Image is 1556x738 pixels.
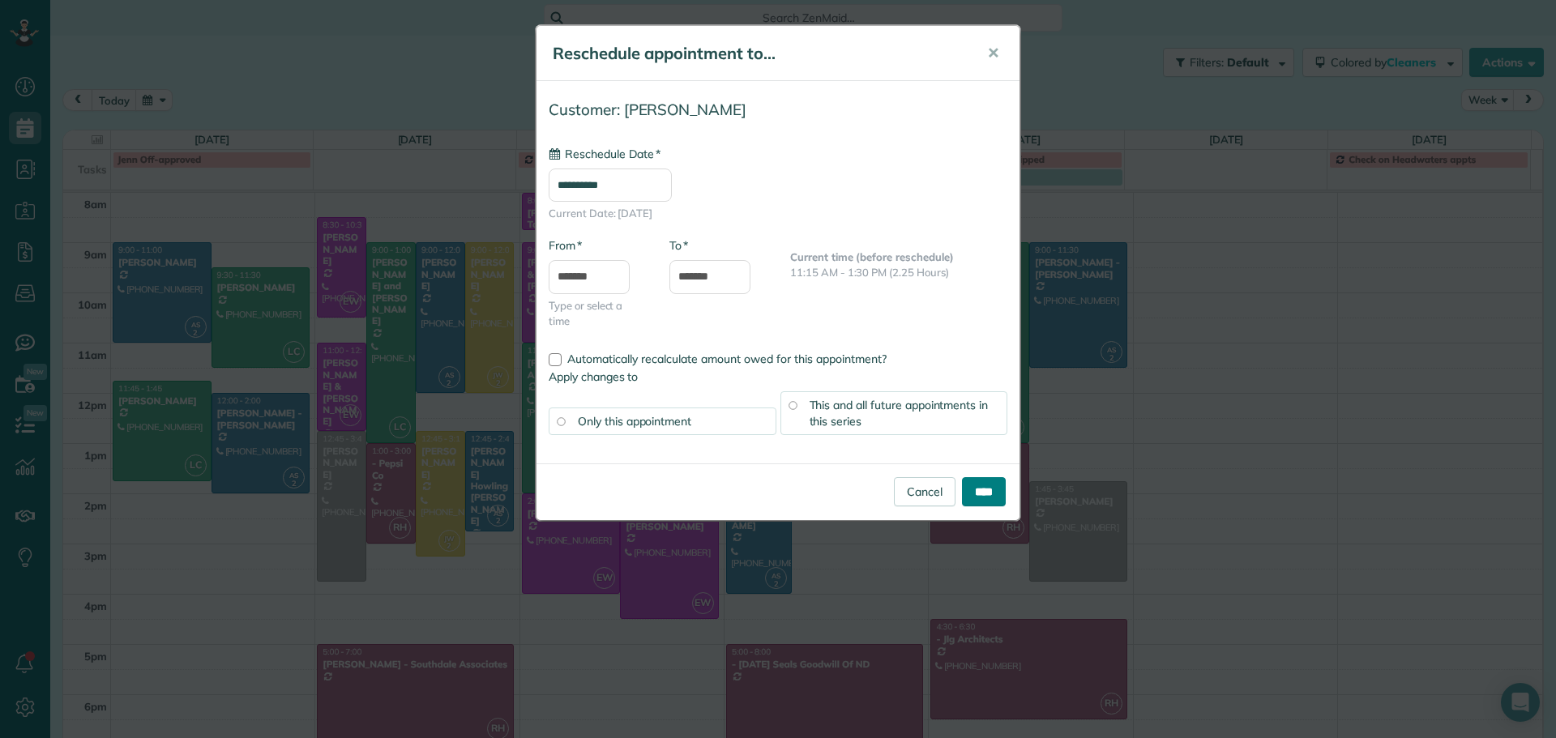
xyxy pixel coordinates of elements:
p: 11:15 AM - 1:30 PM (2.25 Hours) [790,265,1007,280]
span: Only this appointment [578,414,691,429]
b: Current time (before reschedule) [790,250,954,263]
input: Only this appointment [557,417,565,425]
span: This and all future appointments in this series [810,398,989,429]
h4: Customer: [PERSON_NAME] [549,101,1007,118]
input: This and all future appointments in this series [789,401,797,409]
label: Apply changes to [549,369,1007,385]
span: Current Date: [DATE] [549,206,1007,221]
label: From [549,237,582,254]
a: Cancel [894,477,955,506]
label: Reschedule Date [549,146,660,162]
h5: Reschedule appointment to... [553,42,964,65]
span: Type or select a time [549,298,645,329]
span: Automatically recalculate amount owed for this appointment? [567,352,887,366]
span: ✕ [987,44,999,62]
label: To [669,237,688,254]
